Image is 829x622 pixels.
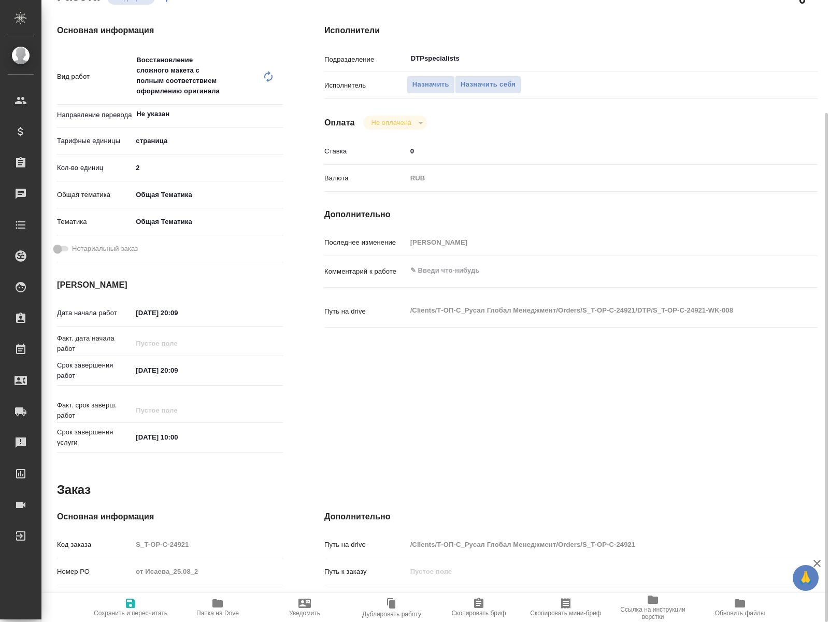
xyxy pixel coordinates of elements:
[407,169,777,187] div: RUB
[771,58,773,60] button: Open
[407,235,777,250] input: Пустое поле
[530,610,601,617] span: Скопировать мини-бриф
[132,537,283,552] input: Пустое поле
[407,76,455,94] button: Назначить
[57,482,91,498] h2: Заказ
[797,567,814,589] span: 🙏
[609,593,696,622] button: Ссылка на инструкции верстки
[57,567,132,577] p: Номер РО
[57,163,132,173] p: Кол-во единиц
[87,593,174,622] button: Сохранить и пересчитать
[132,336,223,351] input: Пустое поле
[132,363,223,378] input: ✎ Введи что-нибудь
[324,511,818,523] h4: Дополнительно
[57,540,132,550] p: Код заказа
[94,610,167,617] span: Сохранить и пересчитать
[261,593,348,622] button: Уведомить
[407,144,777,159] input: ✎ Введи что-нибудь
[324,266,407,277] p: Комментарий к работе
[57,136,132,146] p: Тарифные единицы
[132,186,283,204] div: Общая Тематика
[57,360,132,381] p: Срок завершения работ
[196,610,239,617] span: Папка на Drive
[407,564,777,579] input: Пустое поле
[132,132,283,150] div: страница
[289,610,320,617] span: Уведомить
[57,400,132,421] p: Факт. срок заверш. работ
[57,427,132,448] p: Срок завершения услуги
[324,24,818,37] h4: Исполнители
[461,79,516,91] span: Назначить себя
[696,593,783,622] button: Обновить файлы
[324,540,407,550] p: Путь на drive
[132,591,283,606] input: Пустое поле
[324,146,407,157] p: Ставка
[324,208,818,221] h4: Дополнительно
[132,430,223,445] input: ✎ Введи что-нибудь
[407,302,777,319] textarea: /Clients/Т-ОП-С_Русал Глобал Менеджмент/Orders/S_T-OP-C-24921/DTP/S_T-OP-C-24921-WK-008
[132,403,223,418] input: Пустое поле
[132,160,283,175] input: ✎ Введи что-нибудь
[57,217,132,227] p: Тематика
[57,511,283,523] h4: Основная информация
[132,564,283,579] input: Пустое поле
[57,333,132,354] p: Факт. дата начала работ
[324,117,355,129] h4: Оплата
[412,79,449,91] span: Назначить
[132,305,223,320] input: ✎ Введи что-нибудь
[57,279,283,291] h4: [PERSON_NAME]
[616,606,690,620] span: Ссылка на инструкции верстки
[57,110,132,120] p: Направление перевода
[324,54,407,65] p: Подразделение
[57,190,132,200] p: Общая тематика
[363,116,427,130] div: Подбор
[362,611,421,618] span: Дублировать работу
[132,213,283,231] div: Общая Тематика
[522,593,609,622] button: Скопировать мини-бриф
[451,610,506,617] span: Скопировать бриф
[324,173,407,183] p: Валюта
[324,80,407,91] p: Исполнитель
[348,593,435,622] button: Дублировать работу
[72,244,138,254] span: Нотариальный заказ
[793,565,819,591] button: 🙏
[407,537,777,552] input: Пустое поле
[174,593,261,622] button: Папка на Drive
[368,118,414,127] button: Не оплачена
[715,610,765,617] span: Обновить файлы
[57,72,132,82] p: Вид работ
[57,308,132,318] p: Дата начала работ
[324,237,407,248] p: Последнее изменение
[277,113,279,115] button: Open
[435,593,522,622] button: Скопировать бриф
[455,76,521,94] button: Назначить себя
[57,24,283,37] h4: Основная информация
[324,567,407,577] p: Путь к заказу
[324,306,407,317] p: Путь на drive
